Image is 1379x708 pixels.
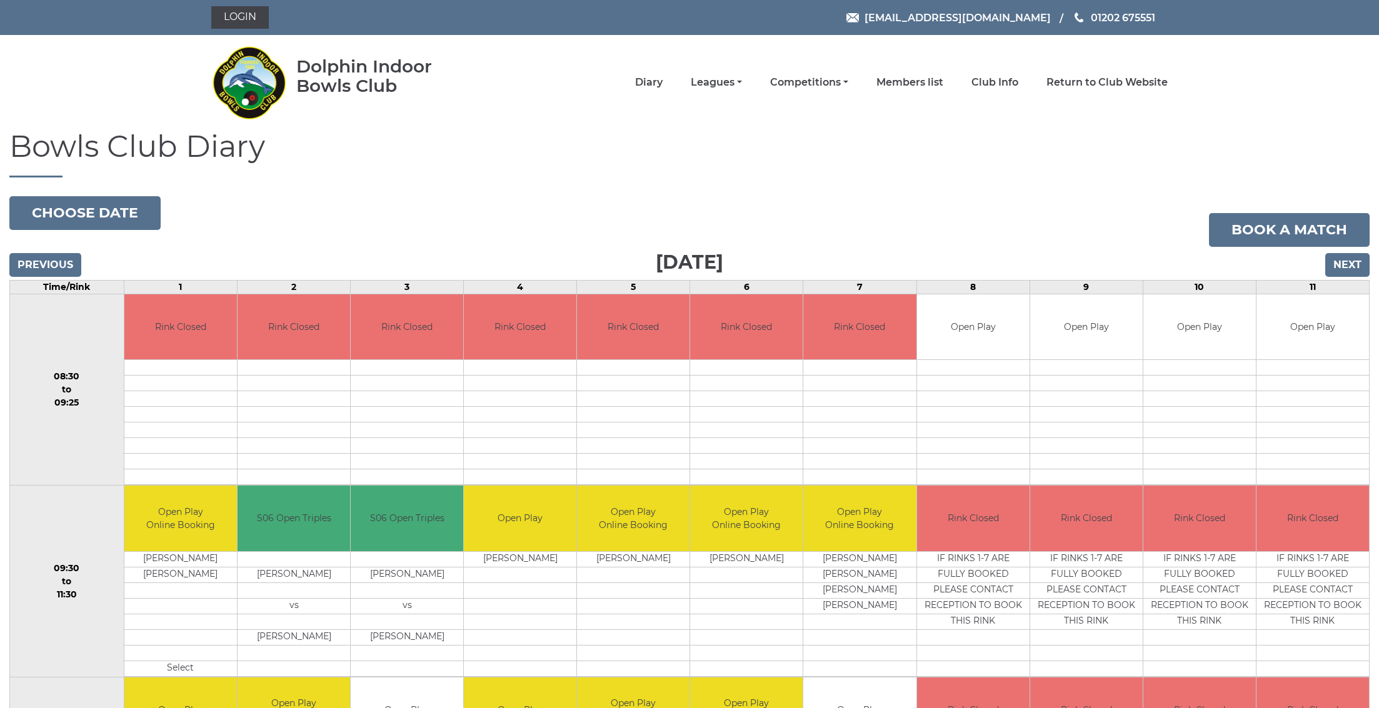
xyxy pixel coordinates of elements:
td: THIS RINK [1256,614,1369,629]
td: RECEPTION TO BOOK [1143,598,1256,614]
a: Diary [635,76,663,89]
td: [PERSON_NAME] [124,567,237,582]
td: Time/Rink [10,280,124,294]
td: RECEPTION TO BOOK [917,598,1030,614]
td: 9 [1030,280,1143,294]
a: Return to Club Website [1046,76,1168,89]
td: Rink Closed [917,486,1030,551]
td: Open Play Online Booking [803,486,916,551]
h1: Bowls Club Diary [9,130,1370,177]
td: 6 [690,280,803,294]
td: Select [124,661,237,676]
td: 5 [577,280,690,294]
td: FULLY BOOKED [1030,567,1143,582]
img: Phone us [1075,12,1083,22]
a: Competitions [770,76,848,89]
td: Rink Closed [1256,486,1369,551]
td: Open Play [1030,294,1143,360]
td: 3 [351,280,464,294]
td: 4 [464,280,577,294]
img: Email [846,13,859,22]
a: Login [211,6,269,29]
td: Rink Closed [464,294,576,360]
a: Leagues [691,76,742,89]
td: 8 [916,280,1030,294]
td: vs [238,598,350,614]
a: Email [EMAIL_ADDRESS][DOMAIN_NAME] [846,10,1051,26]
td: 09:30 to 11:30 [10,486,124,677]
td: Rink Closed [577,294,689,360]
td: THIS RINK [917,614,1030,629]
td: Open Play [464,486,576,551]
td: THIS RINK [1030,614,1143,629]
td: [PERSON_NAME] [351,629,463,645]
td: [PERSON_NAME] [464,551,576,567]
td: PLEASE CONTACT [917,582,1030,598]
td: 7 [803,280,916,294]
td: [PERSON_NAME] [803,551,916,567]
input: Previous [9,253,81,277]
td: Rink Closed [1030,486,1143,551]
div: Dolphin Indoor Bowls Club [296,57,472,96]
span: [EMAIL_ADDRESS][DOMAIN_NAME] [865,11,1051,23]
td: Rink Closed [803,294,916,360]
td: FULLY BOOKED [1256,567,1369,582]
td: [PERSON_NAME] [803,567,916,582]
td: S06 Open Triples [238,486,350,551]
td: Rink Closed [238,294,350,360]
td: IF RINKS 1-7 ARE [1143,551,1256,567]
td: FULLY BOOKED [917,567,1030,582]
td: IF RINKS 1-7 ARE [917,551,1030,567]
a: Club Info [971,76,1018,89]
td: Open Play [1256,294,1369,360]
td: Rink Closed [124,294,237,360]
td: 10 [1143,280,1256,294]
a: Book a match [1209,213,1370,247]
td: [PERSON_NAME] [124,551,237,567]
td: 08:30 to 09:25 [10,294,124,486]
td: IF RINKS 1-7 ARE [1030,551,1143,567]
td: vs [351,598,463,614]
td: Open Play Online Booking [690,486,803,551]
td: Rink Closed [690,294,803,360]
td: Rink Closed [1143,486,1256,551]
button: Choose date [9,196,161,230]
span: 01202 675551 [1091,11,1155,23]
td: IF RINKS 1-7 ARE [1256,551,1369,567]
td: 11 [1256,280,1369,294]
td: [PERSON_NAME] [690,551,803,567]
td: S06 Open Triples [351,486,463,551]
td: PLEASE CONTACT [1030,582,1143,598]
img: Dolphin Indoor Bowls Club [211,39,286,126]
td: Open Play Online Booking [577,486,689,551]
td: [PERSON_NAME] [803,598,916,614]
td: RECEPTION TO BOOK [1030,598,1143,614]
td: RECEPTION TO BOOK [1256,598,1369,614]
td: [PERSON_NAME] [803,582,916,598]
td: Open Play [917,294,1030,360]
td: [PERSON_NAME] [351,567,463,582]
td: 1 [124,280,237,294]
td: Rink Closed [351,294,463,360]
td: PLEASE CONTACT [1143,582,1256,598]
a: Phone us 01202 675551 [1073,10,1155,26]
td: Open Play Online Booking [124,486,237,551]
td: Open Play [1143,294,1256,360]
a: Members list [876,76,943,89]
input: Next [1325,253,1370,277]
td: [PERSON_NAME] [577,551,689,567]
td: PLEASE CONTACT [1256,582,1369,598]
td: [PERSON_NAME] [238,629,350,645]
td: [PERSON_NAME] [238,567,350,582]
td: FULLY BOOKED [1143,567,1256,582]
td: 2 [237,280,350,294]
td: THIS RINK [1143,614,1256,629]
